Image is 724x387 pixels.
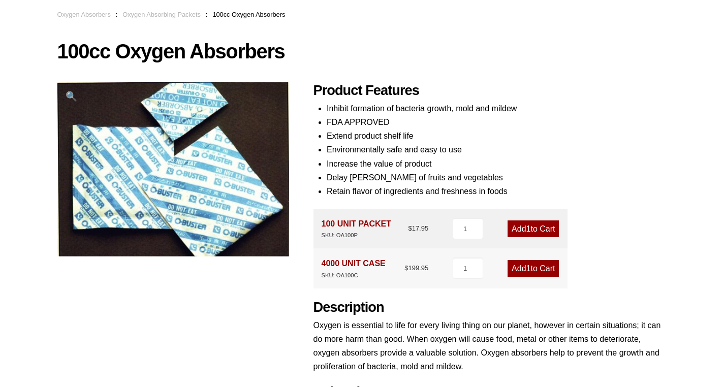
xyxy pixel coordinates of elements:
[57,41,667,62] h1: 100cc Oxygen Absorbers
[408,224,412,232] span: $
[327,184,667,198] li: Retain flavor of ingredients and freshness in foods
[212,11,285,18] span: 100cc Oxygen Absorbers
[327,102,667,115] li: Inhibit formation of bacteria growth, mold and mildew
[327,171,667,184] li: Delay [PERSON_NAME] of fruits and vegetables
[404,264,408,272] span: $
[526,224,531,233] span: 1
[526,264,531,273] span: 1
[327,115,667,129] li: FDA APPROVED
[508,260,559,277] a: Add1to Cart
[313,299,667,316] h2: Description
[66,91,77,102] span: 🔍
[508,220,559,237] a: Add1to Cart
[57,82,85,110] a: View full-screen image gallery
[322,271,386,280] div: SKU: OA100C
[408,224,428,232] bdi: 17.95
[327,157,667,171] li: Increase the value of product
[327,129,667,143] li: Extend product shelf life
[206,11,208,18] span: :
[313,318,667,374] p: Oxygen is essential to life for every living thing on our planet, however in certain situations; ...
[116,11,118,18] span: :
[322,217,392,240] div: 100 UNIT PACKET
[57,11,111,18] a: Oxygen Absorbers
[313,82,667,99] h2: Product Features
[327,143,667,156] li: Environmentally safe and easy to use
[122,11,201,18] a: Oxygen Absorbing Packets
[322,231,392,240] div: SKU: OA100P
[322,256,386,280] div: 4000 UNIT CASE
[404,264,428,272] bdi: 199.95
